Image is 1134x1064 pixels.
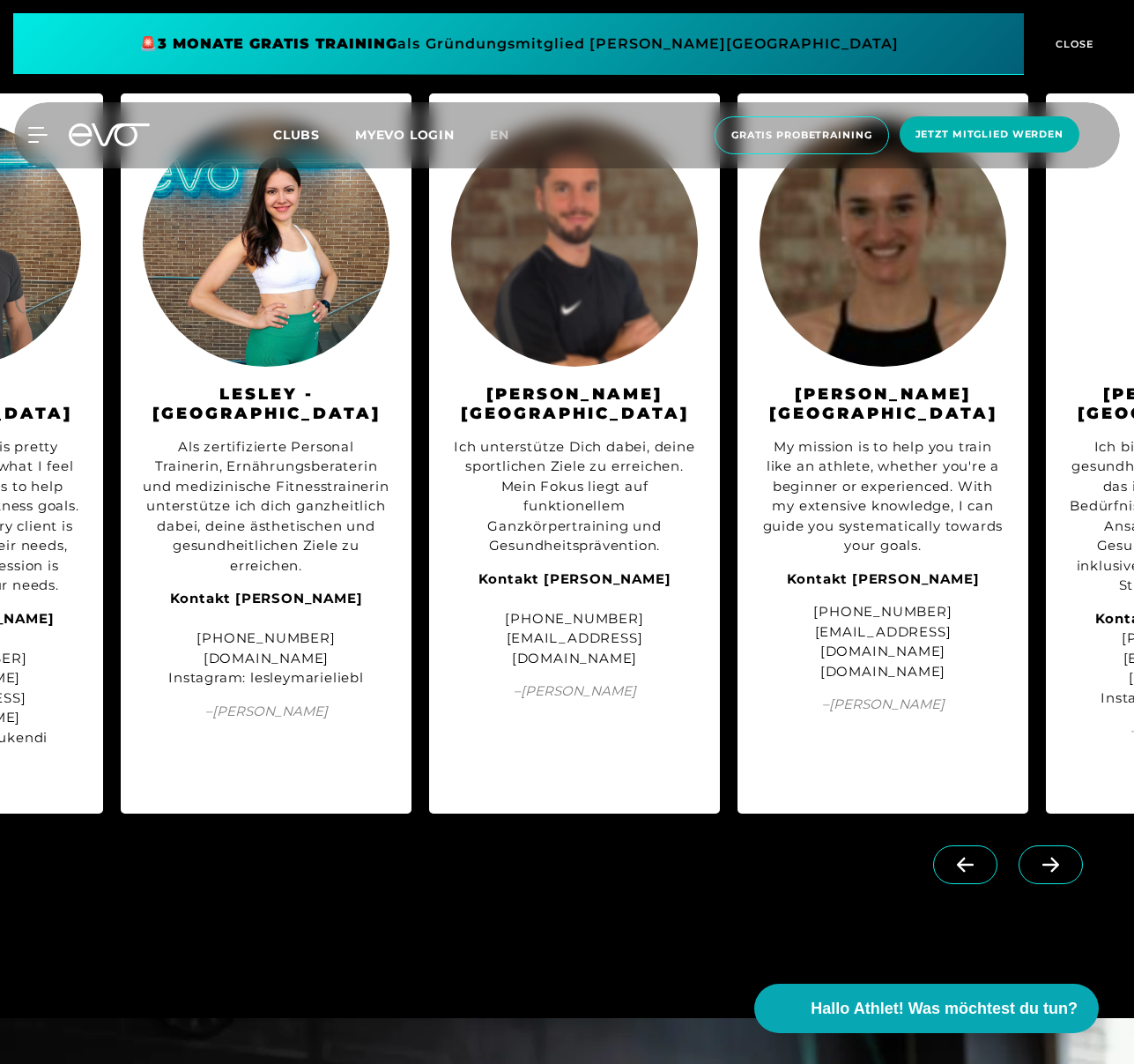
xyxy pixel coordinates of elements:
strong: Kontakt [PERSON_NAME] [787,570,980,587]
button: CLOSE [1024,13,1121,75]
span: Clubs [273,127,320,143]
span: Gratis Probetraining [731,128,872,143]
button: Hallo Athlet! Was möchtest du tun? [754,984,1099,1033]
strong: Kontakt [PERSON_NAME] [478,570,671,587]
span: – [PERSON_NAME] [143,702,389,722]
a: en [490,125,530,145]
span: – [PERSON_NAME] [451,681,698,702]
img: Michael [451,120,698,367]
span: – [PERSON_NAME] [760,695,1006,715]
h3: Lesley - [GEOGRAPHIC_DATA] [143,384,389,424]
a: Clubs [273,126,355,143]
a: MYEVO LOGIN [355,127,455,143]
div: [PHONE_NUMBER] [EMAIL_ADDRESS][DOMAIN_NAME] [451,569,698,669]
img: Lesley Marie [143,120,389,367]
div: [PHONE_NUMBER] [DOMAIN_NAME] Instagram: lesleymarieliebl [143,589,389,688]
strong: Kontakt [PERSON_NAME] [170,590,363,606]
div: [PHONE_NUMBER] [EMAIL_ADDRESS][DOMAIN_NAME] [DOMAIN_NAME] [760,602,1006,681]
div: My mission is to help you train like an athlete, whether you're a beginner or experienced. With m... [760,437,1006,556]
h3: [PERSON_NAME][GEOGRAPHIC_DATA] [760,384,1006,424]
div: Als zertifizierte Personal Trainerin, Ernährungsberaterin und medizinische Fitnesstrainerin unter... [143,437,389,577]
a: Jetzt Mitglied werden [894,116,1085,154]
span: Hallo Athlet! Was möchtest du tun? [811,997,1078,1021]
h3: [PERSON_NAME][GEOGRAPHIC_DATA] [451,384,698,424]
img: Andrea [760,120,1006,367]
a: Gratis Probetraining [709,116,894,154]
span: CLOSE [1051,36,1094,52]
div: Ich unterstütze Dich dabei, deine sportlichen Ziele zu erreichen. Mein Fokus liegt auf funktionel... [451,437,698,556]
span: en [490,127,509,143]
span: Jetzt Mitglied werden [915,127,1064,142]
